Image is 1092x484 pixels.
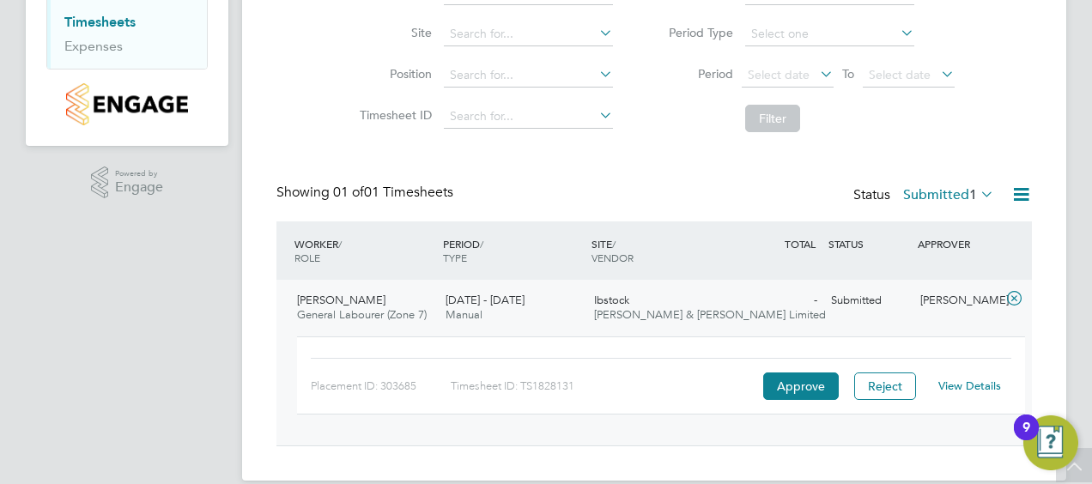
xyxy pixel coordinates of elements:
[91,166,164,199] a: Powered byEngage
[903,186,994,203] label: Submitted
[311,372,451,400] div: Placement ID: 303685
[612,237,616,251] span: /
[46,83,208,125] a: Go to home page
[338,237,342,251] span: /
[294,251,320,264] span: ROLE
[1023,415,1078,470] button: Open Resource Center, 9 new notifications
[748,67,810,82] span: Select date
[446,307,482,322] span: Manual
[64,38,123,54] a: Expenses
[656,25,733,40] label: Period Type
[837,63,859,85] span: To
[355,25,432,40] label: Site
[1022,427,1030,450] div: 9
[444,64,613,88] input: Search for...
[869,67,931,82] span: Select date
[969,186,977,203] span: 1
[333,184,453,201] span: 01 Timesheets
[439,228,587,273] div: PERIOD
[824,228,913,259] div: STATUS
[66,83,187,125] img: countryside-properties-logo-retina.png
[913,287,1003,315] div: [PERSON_NAME]
[290,228,439,273] div: WORKER
[938,378,1001,393] a: View Details
[763,372,839,400] button: Approve
[446,293,525,307] span: [DATE] - [DATE]
[591,251,634,264] span: VENDOR
[355,66,432,82] label: Position
[444,22,613,46] input: Search for...
[854,372,916,400] button: Reject
[785,237,816,251] span: TOTAL
[656,66,733,82] label: Period
[444,105,613,129] input: Search for...
[355,107,432,123] label: Timesheet ID
[297,307,427,322] span: General Labourer (Zone 7)
[594,293,629,307] span: Ibstock
[853,184,998,208] div: Status
[297,293,385,307] span: [PERSON_NAME]
[443,251,467,264] span: TYPE
[587,228,736,273] div: SITE
[333,184,364,201] span: 01 of
[735,287,824,315] div: -
[115,166,163,181] span: Powered by
[913,228,1003,259] div: APPROVER
[745,22,914,46] input: Select one
[480,237,483,251] span: /
[115,180,163,195] span: Engage
[276,184,457,202] div: Showing
[451,372,759,400] div: Timesheet ID: TS1828131
[64,14,136,30] a: Timesheets
[824,287,913,315] div: Submitted
[594,307,826,322] span: [PERSON_NAME] & [PERSON_NAME] Limited
[745,105,800,132] button: Filter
